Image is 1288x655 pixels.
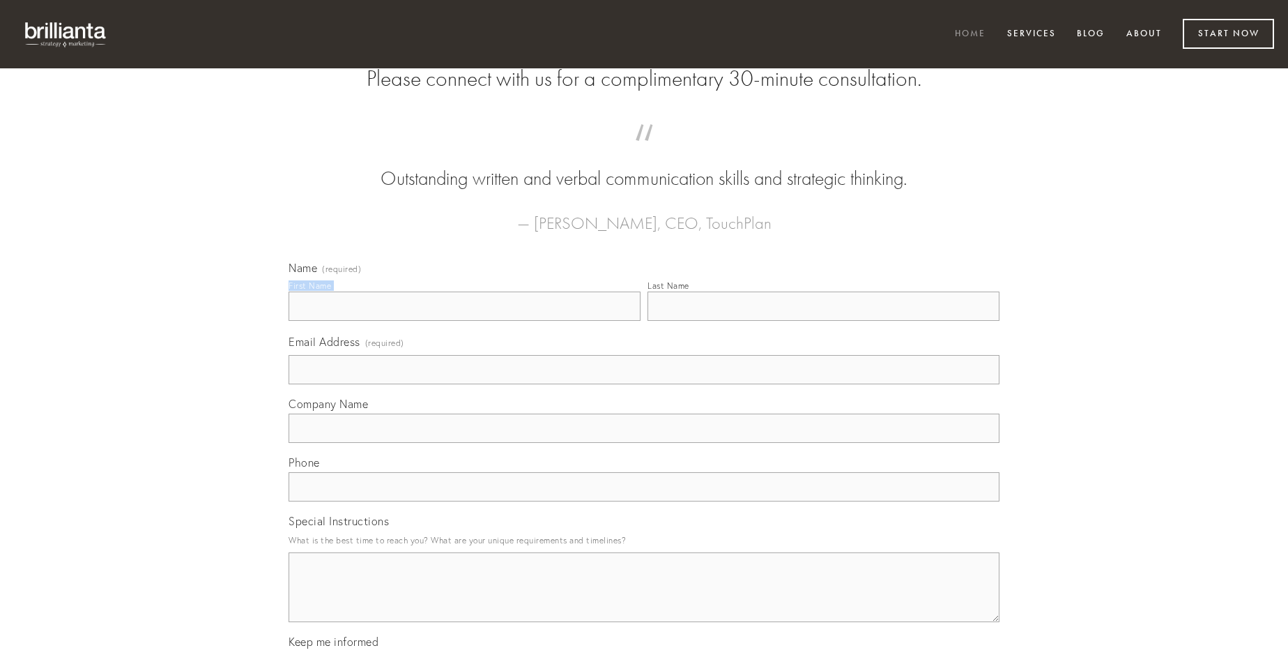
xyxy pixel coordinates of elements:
[289,280,331,291] div: First Name
[14,14,118,54] img: brillianta - research, strategy, marketing
[311,138,977,193] blockquote: Outstanding written and verbal communication skills and strategic thinking.
[289,514,389,528] span: Special Instructions
[289,397,368,411] span: Company Name
[289,66,999,92] h2: Please connect with us for a complimentary 30-minute consultation.
[647,280,689,291] div: Last Name
[1183,19,1274,49] a: Start Now
[365,333,404,352] span: (required)
[1117,23,1171,46] a: About
[946,23,995,46] a: Home
[998,23,1065,46] a: Services
[1068,23,1114,46] a: Blog
[311,193,977,237] figcaption: — [PERSON_NAME], CEO, TouchPlan
[289,335,360,349] span: Email Address
[311,138,977,165] span: “
[322,265,361,273] span: (required)
[289,261,317,275] span: Name
[289,531,999,550] p: What is the best time to reach you? What are your unique requirements and timelines?
[289,456,320,469] span: Phone
[289,635,378,649] span: Keep me informed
